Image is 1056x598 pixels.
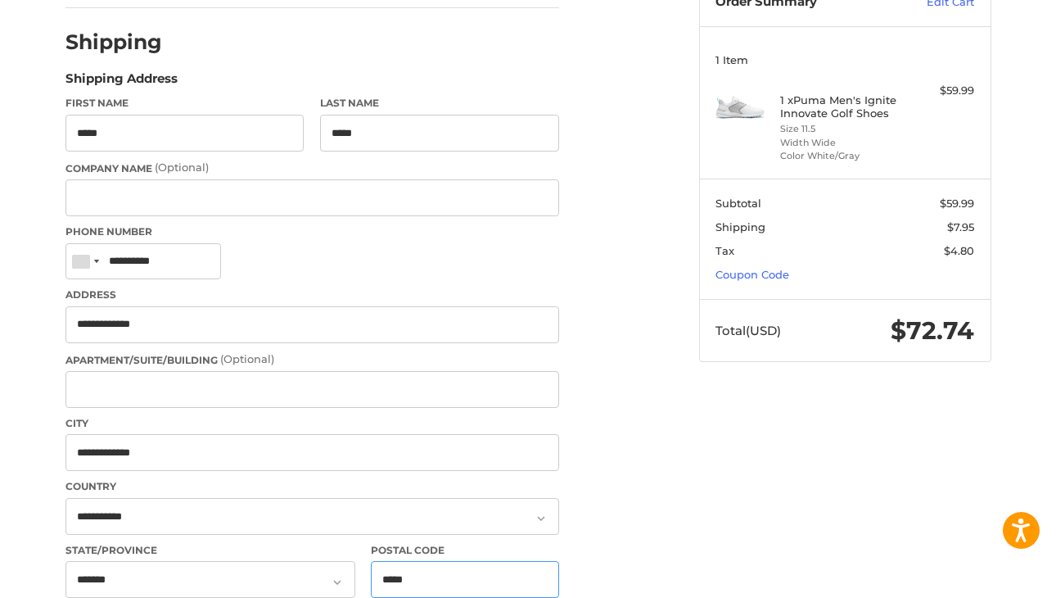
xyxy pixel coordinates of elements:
[65,70,178,96] legend: Shipping Address
[65,416,559,431] label: City
[220,352,274,365] small: (Optional)
[65,29,162,55] h2: Shipping
[65,288,559,302] label: Address
[921,554,1056,598] iframe: Google Customer Reviews
[715,220,765,233] span: Shipping
[65,160,559,176] label: Company Name
[715,268,789,281] a: Coupon Code
[940,197,974,210] span: $59.99
[65,479,559,494] label: Country
[715,323,781,338] span: Total (USD)
[909,83,974,99] div: $59.99
[320,96,559,111] label: Last Name
[944,244,974,257] span: $4.80
[780,136,905,150] li: Width Wide
[715,53,974,66] h3: 1 Item
[155,161,209,174] small: (Optional)
[65,224,559,239] label: Phone Number
[371,543,559,558] label: Postal Code
[65,351,559,368] label: Apartment/Suite/Building
[715,244,734,257] span: Tax
[780,122,905,136] li: Size 11.5
[780,93,905,120] h4: 1 x Puma Men's Ignite Innovate Golf Shoes
[65,96,305,111] label: First Name
[65,543,355,558] label: State/Province
[891,315,974,346] span: $72.74
[715,197,761,210] span: Subtotal
[947,220,974,233] span: $7.95
[780,149,905,163] li: Color White/Gray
